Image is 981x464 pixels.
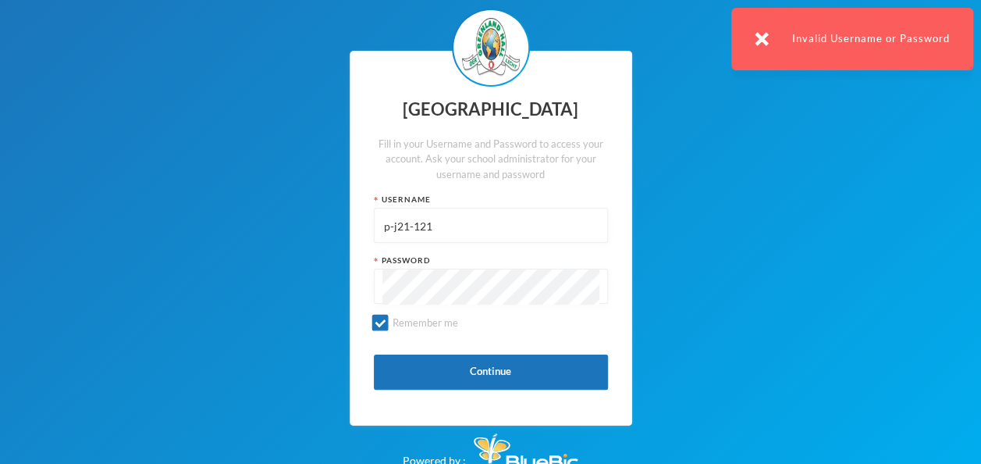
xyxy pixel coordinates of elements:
[374,194,608,205] div: Username
[374,355,608,390] button: Continue
[374,255,608,266] div: Password
[374,95,608,125] div: [GEOGRAPHIC_DATA]
[374,137,608,183] div: Fill in your Username and Password to access your account. Ask your school administrator for your...
[731,8,973,70] div: Invalid Username or Password
[386,316,464,329] span: Remember me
